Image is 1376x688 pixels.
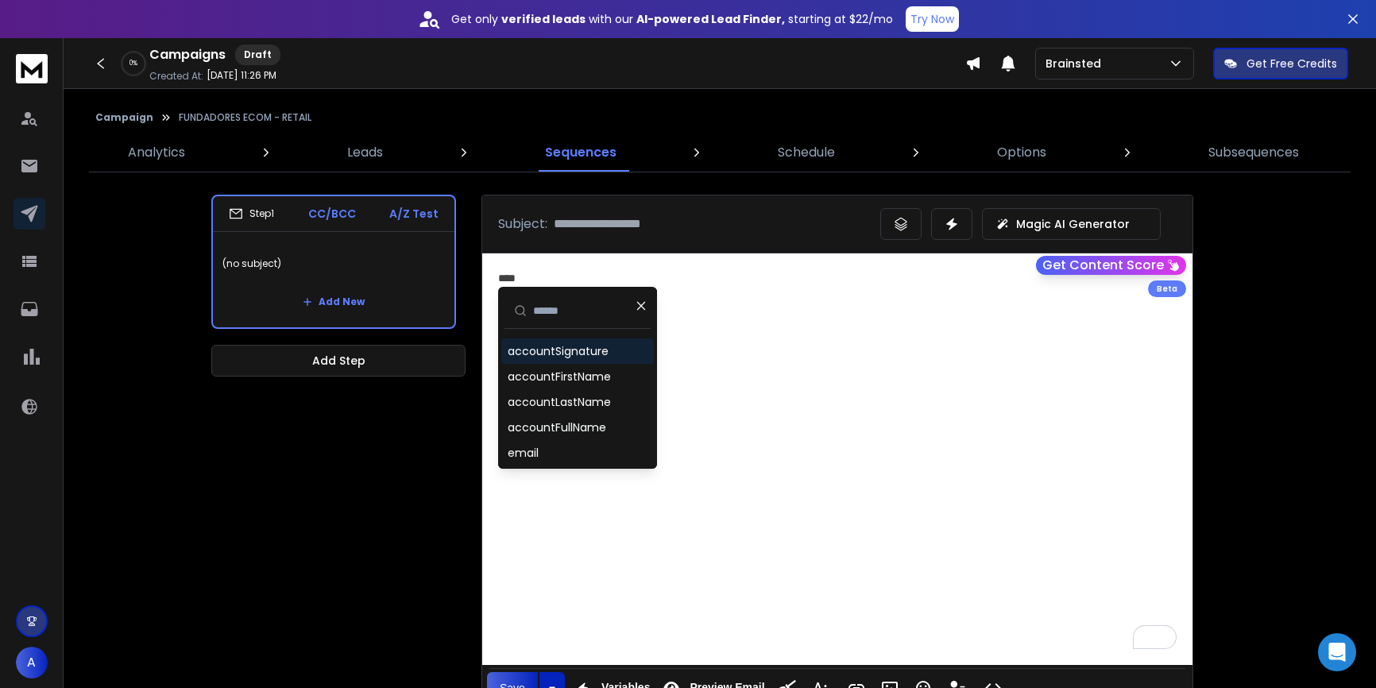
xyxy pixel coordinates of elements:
[347,143,383,162] p: Leads
[508,394,611,410] div: accountLastName
[768,133,845,172] a: Schedule
[482,253,1192,665] div: To enrich screen reader interactions, please activate Accessibility in Grammarly extension settings
[16,647,48,678] button: A
[508,369,611,385] div: accountFirstName
[508,445,539,461] div: email
[636,11,785,27] strong: AI-powered Lead Finder,
[1148,280,1186,297] div: Beta
[910,11,954,27] p: Try Now
[982,208,1161,240] button: Magic AI Generator
[906,6,959,32] button: Try Now
[1199,133,1308,172] a: Subsequences
[508,343,609,359] div: accountSignature
[988,133,1056,172] a: Options
[1016,216,1130,232] p: Magic AI Generator
[338,133,392,172] a: Leads
[118,133,195,172] a: Analytics
[149,70,203,83] p: Created At:
[1036,256,1186,275] button: Get Content Score
[149,45,226,64] h1: Campaigns
[545,143,616,162] p: Sequences
[229,207,274,221] div: Step 1
[308,206,356,222] p: CC/BCC
[451,11,893,27] p: Get only with our starting at $22/mo
[535,133,626,172] a: Sequences
[1318,633,1356,671] div: Open Intercom Messenger
[128,143,185,162] p: Analytics
[1208,143,1299,162] p: Subsequences
[1213,48,1348,79] button: Get Free Credits
[1046,56,1107,72] p: Brainsted
[211,195,456,329] li: Step1CC/BCCA/Z Test(no subject)Add New
[129,59,137,68] p: 0 %
[501,11,586,27] strong: verified leads
[222,242,445,286] p: (no subject)
[95,111,153,124] button: Campaign
[16,54,48,83] img: logo
[179,111,311,124] p: FUNDADORES ECOM - RETAIL
[778,143,835,162] p: Schedule
[207,69,276,82] p: [DATE] 11:26 PM
[1247,56,1337,72] p: Get Free Credits
[508,419,606,435] div: accountFullName
[290,286,377,318] button: Add New
[997,143,1046,162] p: Options
[211,345,466,377] button: Add Step
[389,206,439,222] p: A/Z Test
[235,44,280,65] div: Draft
[498,215,547,234] p: Subject:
